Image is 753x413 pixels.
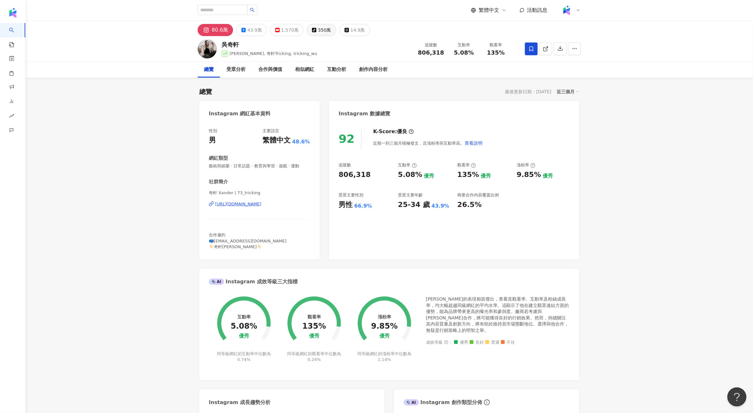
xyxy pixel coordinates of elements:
[424,172,434,180] div: 優秀
[209,399,271,406] div: Instagram 成長趨勢分析
[354,203,372,210] div: 66.9%
[426,296,570,334] div: [PERSON_NAME]的表現相當傑出，查看其觀看率、互動率及粉絲成長率，均大幅超越同級網紅的平均水準。這顯示了他在建立觀眾連結方面的優勢，能為品牌帶來更高的曝光率和參與度。廠商若考慮與[PE...
[215,201,262,207] div: [URL][DOMAIN_NAME]
[230,51,317,56] span: [PERSON_NAME], 奇軒Tricking, tricking_wu
[454,50,474,56] span: 5.08%
[378,357,391,362] span: 1.14%
[209,179,228,185] div: 社群簡介
[378,314,391,319] div: 漲粉率
[505,89,551,94] div: 最後更新日期：[DATE]
[247,26,262,34] div: 43.9萬
[209,135,216,145] div: 男
[561,4,573,16] img: Kolr%20app%20icon%20%281%29.png
[204,66,214,73] div: 總覽
[198,24,233,36] button: 80.6萬
[239,333,249,339] div: 優秀
[373,137,483,149] div: 近期一到三個月積極發文，且漲粉率與互動率高。
[543,172,553,180] div: 優秀
[517,162,536,168] div: 漲粉率
[281,26,299,34] div: 1,570萬
[398,162,417,168] div: 互動率
[237,314,251,319] div: 互動率
[404,399,419,406] div: AI
[465,141,483,146] span: 查看說明
[339,200,353,210] div: 男性
[357,351,413,363] div: 同等級網紅的漲粉率中位數為
[222,41,317,49] div: 吳奇軒
[226,66,246,73] div: 受眾分析
[501,340,515,345] span: 不佳
[398,200,430,210] div: 25-34 歲
[457,170,479,180] div: 135%
[379,333,390,339] div: 優秀
[236,24,267,36] button: 43.9萬
[209,155,228,162] div: 網紅類型
[307,24,336,36] button: 350萬
[308,357,321,362] span: 0.24%
[209,201,310,207] a: [URL][DOMAIN_NAME]
[470,340,484,345] span: 良好
[262,128,279,134] div: 主要語言
[484,42,508,48] div: 觀看率
[292,138,310,145] span: 48.6%
[373,128,414,135] div: K-Score :
[339,132,355,145] div: 92
[209,163,310,169] span: 藝術與娛樂 · 日常話題 · 教育與學習 · 遊戲 · 運動
[457,162,476,168] div: 觀看率
[426,340,570,345] div: 成效等級 ：
[327,66,346,73] div: 互動分析
[457,192,499,198] div: 商業合作內容覆蓋比例
[397,128,407,135] div: 優良
[209,279,224,285] div: AI
[339,24,370,36] button: 14.9萬
[339,170,371,180] div: 806,318
[209,190,310,196] span: 奇軒 Xander | 73_tricking
[9,23,22,48] a: search
[209,278,298,285] div: Instagram 成效等級三大指標
[371,322,398,331] div: 9.85%
[517,170,541,180] div: 9.85%
[351,26,365,34] div: 14.9萬
[454,340,468,345] span: 優秀
[199,87,212,96] div: 總覽
[404,399,482,406] div: Instagram 創作類型分佈
[485,340,499,345] span: 普通
[479,7,499,14] span: 繁體中文
[231,322,257,331] div: 5.08%
[295,66,314,73] div: 相似網紅
[262,135,291,145] div: 繁體中文
[339,192,364,198] div: 受眾主要性別
[258,66,282,73] div: 合作與價值
[432,203,450,210] div: 43.9%
[487,50,505,56] span: 135%
[465,137,483,149] button: 查看說明
[237,357,250,362] span: 0.74%
[727,387,747,407] iframe: Help Scout Beacon - Open
[318,26,331,34] div: 350萬
[339,110,391,117] div: Instagram 數據總覽
[483,399,491,406] span: info-circle
[557,88,579,96] div: 近三個月
[418,42,444,48] div: 追蹤數
[270,24,304,36] button: 1,570萬
[309,333,319,339] div: 優秀
[8,8,18,18] img: logo icon
[302,322,326,331] div: 135%
[457,200,482,210] div: 26.5%
[398,192,423,198] div: 受眾主要年齡
[212,26,228,34] div: 80.6萬
[398,170,422,180] div: 5.08%
[308,314,321,319] div: 觀看率
[250,8,255,12] span: search
[209,110,271,117] div: Instagram 網紅基本資料
[209,128,217,134] div: 性別
[9,110,14,124] span: rise
[286,351,342,363] div: 同等級網紅的觀看率中位數為
[481,172,491,180] div: 優秀
[418,49,444,56] span: 806,318
[452,42,476,48] div: 互動率
[339,162,351,168] div: 追蹤數
[527,7,548,13] span: 活動訊息
[359,66,388,73] div: 創作內容分析
[198,39,217,58] img: KOL Avatar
